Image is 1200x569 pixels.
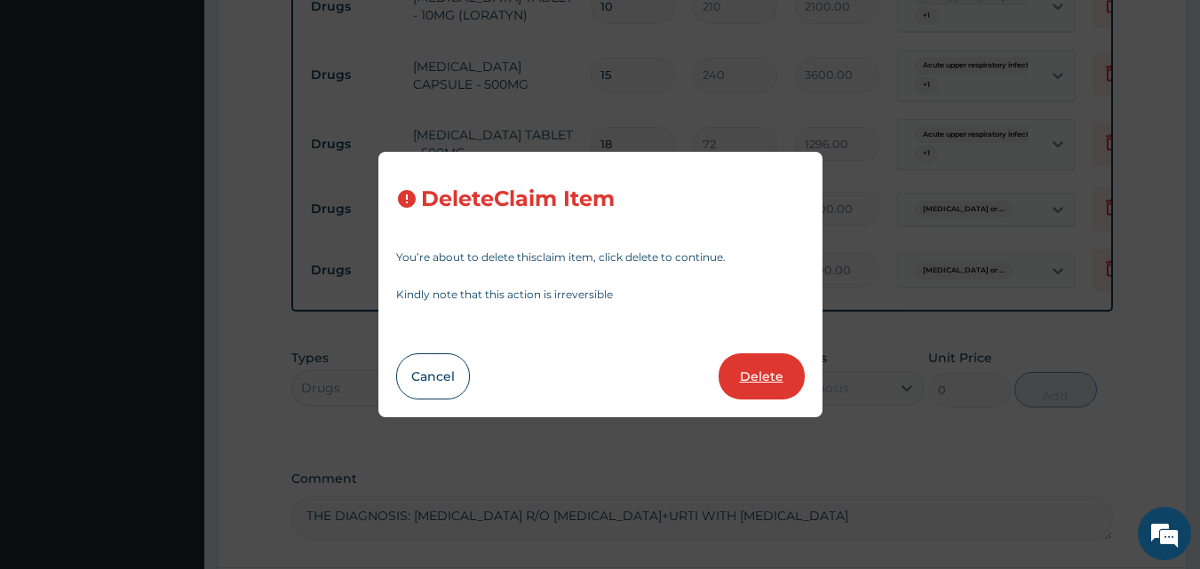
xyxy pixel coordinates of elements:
div: Chat with us now [92,99,298,122]
h3: Delete Claim Item [421,187,615,211]
img: d_794563401_company_1708531726252_794563401 [33,89,72,133]
textarea: Type your message and hit 'Enter' [9,380,338,442]
p: You’re about to delete this claim item , click delete to continue. [396,252,805,263]
button: Delete [719,353,805,399]
p: Kindly note that this action is irreversible [396,289,805,300]
span: We're online! [103,171,245,351]
button: Cancel [396,353,470,399]
div: Minimize live chat window [291,9,334,51]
